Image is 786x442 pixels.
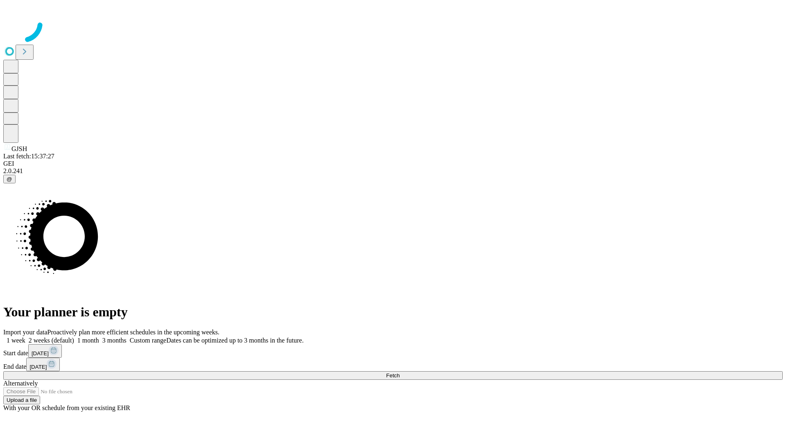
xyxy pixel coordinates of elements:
[7,337,25,344] span: 1 week
[102,337,126,344] span: 3 months
[3,404,130,411] span: With your OR schedule from your existing EHR
[3,329,47,336] span: Import your data
[29,337,74,344] span: 2 weeks (default)
[28,344,62,358] button: [DATE]
[26,358,60,371] button: [DATE]
[3,380,38,387] span: Alternatively
[32,350,49,356] span: [DATE]
[3,160,783,167] div: GEI
[3,396,40,404] button: Upload a file
[7,176,12,182] span: @
[3,344,783,358] div: Start date
[11,145,27,152] span: GJSH
[386,372,400,379] span: Fetch
[3,175,16,183] button: @
[3,153,54,160] span: Last fetch: 15:37:27
[3,358,783,371] div: End date
[3,304,783,320] h1: Your planner is empty
[3,167,783,175] div: 2.0.241
[47,329,219,336] span: Proactively plan more efficient schedules in the upcoming weeks.
[3,371,783,380] button: Fetch
[77,337,99,344] span: 1 month
[166,337,303,344] span: Dates can be optimized up to 3 months in the future.
[130,337,166,344] span: Custom range
[29,364,47,370] span: [DATE]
